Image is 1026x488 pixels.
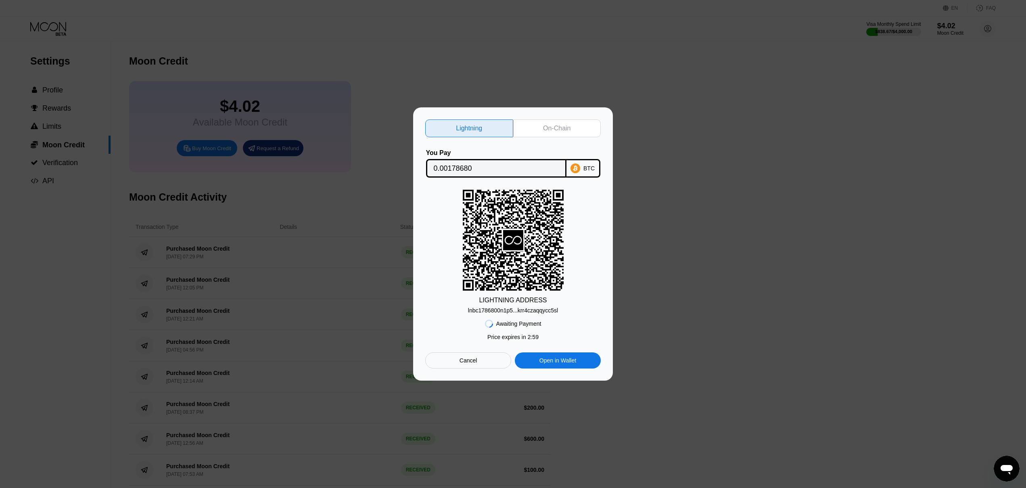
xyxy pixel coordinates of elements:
div: Awaiting Payment [496,320,541,327]
div: Open in Wallet [539,357,576,364]
iframe: Button to launch messaging window [994,456,1020,482]
div: BTC [583,165,595,172]
div: Lightning [425,119,513,137]
div: You PayBTC [425,149,601,178]
div: Cancel [460,357,477,364]
div: lnbc1786800n1p5...krr4czaqqycc5sl [468,304,558,314]
div: Price expires in [487,334,539,340]
div: On-Chain [513,119,601,137]
div: LIGHTNING ADDRESS [479,297,547,304]
div: You Pay [426,149,566,157]
div: Cancel [425,352,511,369]
div: lnbc1786800n1p5...krr4czaqqycc5sl [468,307,558,314]
span: 2 : 59 [528,334,539,340]
div: Open in Wallet [515,352,601,369]
div: On-Chain [543,124,570,132]
div: Lightning [456,124,482,132]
